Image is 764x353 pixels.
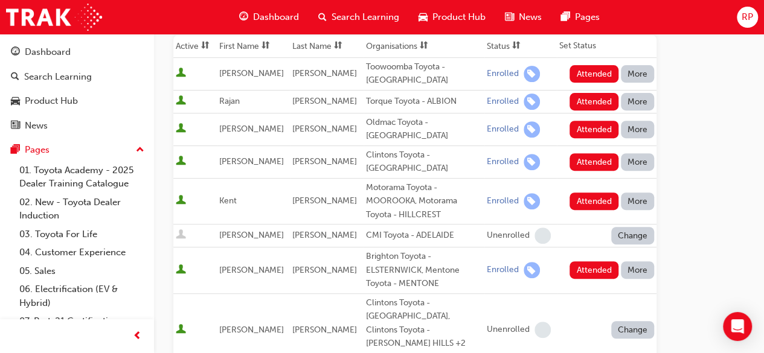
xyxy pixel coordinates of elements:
div: Enrolled [487,124,519,135]
span: sorting-icon [512,41,521,51]
button: Attended [570,93,618,110]
a: News [5,115,149,137]
span: learningRecordVerb_ENROLL-icon [524,262,540,278]
span: pages-icon [561,10,570,25]
a: Product Hub [5,90,149,112]
span: car-icon [11,96,20,107]
span: learningRecordVerb_ENROLL-icon [524,94,540,110]
span: prev-icon [133,329,142,344]
span: guage-icon [239,10,248,25]
span: User is active [176,264,186,276]
a: 03. Toyota For Life [14,225,149,244]
span: sorting-icon [201,41,210,51]
button: Attended [570,192,618,210]
span: User is inactive [176,229,186,241]
span: [PERSON_NAME] [292,325,357,335]
span: learningRecordVerb_ENROLL-icon [524,154,540,170]
a: Search Learning [5,66,149,88]
span: car-icon [419,10,428,25]
div: Pages [25,143,50,157]
button: Attended [570,65,618,83]
span: News [519,10,542,24]
span: [PERSON_NAME] [219,265,284,275]
button: RP [737,7,758,28]
th: Toggle SortBy [217,35,290,58]
div: Enrolled [487,264,519,276]
a: car-iconProduct Hub [409,5,495,30]
div: Enrolled [487,96,519,107]
span: learningRecordVerb_ENROLL-icon [524,121,540,138]
span: search-icon [318,10,327,25]
span: learningRecordVerb_ENROLL-icon [524,66,540,82]
span: learningRecordVerb_NONE-icon [534,322,551,338]
a: 04. Customer Experience [14,243,149,262]
span: Search Learning [332,10,399,24]
span: User is active [176,68,186,80]
button: Pages [5,139,149,161]
a: Dashboard [5,41,149,63]
a: 05. Sales [14,262,149,281]
a: search-iconSearch Learning [309,5,409,30]
div: Motorama Toyota - MOOROOKA, Motorama Toyota - HILLCREST [366,181,482,222]
button: Attended [570,121,618,138]
span: up-icon [136,142,144,158]
span: sorting-icon [334,41,342,51]
a: 07. Parts21 Certification [14,312,149,331]
span: Kent [219,196,237,206]
button: More [621,93,655,110]
span: [PERSON_NAME] [292,196,357,206]
div: Oldmac Toyota - [GEOGRAPHIC_DATA] [366,116,482,143]
a: 06. Electrification (EV & Hybrid) [14,280,149,312]
button: Change [611,321,655,339]
button: Attended [570,153,618,171]
a: pages-iconPages [551,5,609,30]
span: [PERSON_NAME] [292,124,357,134]
span: [PERSON_NAME] [219,325,284,335]
span: [PERSON_NAME] [292,68,357,78]
span: [PERSON_NAME] [292,230,357,240]
span: search-icon [11,72,19,83]
button: More [621,121,655,138]
span: Pages [575,10,600,24]
span: learningRecordVerb_ENROLL-icon [524,193,540,209]
th: Set Status [557,35,656,58]
button: More [621,192,655,210]
span: Dashboard [253,10,299,24]
button: Change [611,227,655,244]
th: Toggle SortBy [364,35,484,58]
div: Dashboard [25,45,71,59]
span: news-icon [505,10,514,25]
div: Open Intercom Messenger [723,312,752,341]
span: User is active [176,123,186,135]
div: Unenrolled [487,230,530,241]
div: News [25,119,48,133]
button: More [621,261,655,279]
img: Trak [6,4,102,31]
span: pages-icon [11,145,20,156]
div: Enrolled [487,196,519,207]
span: [PERSON_NAME] [292,156,357,167]
span: Product Hub [432,10,486,24]
span: [PERSON_NAME] [292,265,357,275]
span: Rajan [219,96,240,106]
span: RP [742,10,753,24]
button: Attended [570,261,618,279]
div: Product Hub [25,94,78,108]
span: User is active [176,324,186,336]
div: Torque Toyota - ALBION [366,95,482,109]
a: 02. New - Toyota Dealer Induction [14,193,149,225]
th: Toggle SortBy [290,35,363,58]
span: User is active [176,195,186,207]
span: [PERSON_NAME] [219,68,284,78]
a: 01. Toyota Academy - 2025 Dealer Training Catalogue [14,161,149,193]
button: DashboardSearch LearningProduct HubNews [5,39,149,139]
div: Toowoomba Toyota - [GEOGRAPHIC_DATA] [366,60,482,87]
div: Search Learning [24,70,92,84]
div: Enrolled [487,68,519,80]
a: guage-iconDashboard [230,5,309,30]
span: guage-icon [11,47,20,58]
div: Unenrolled [487,324,530,336]
span: learningRecordVerb_NONE-icon [534,227,551,244]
